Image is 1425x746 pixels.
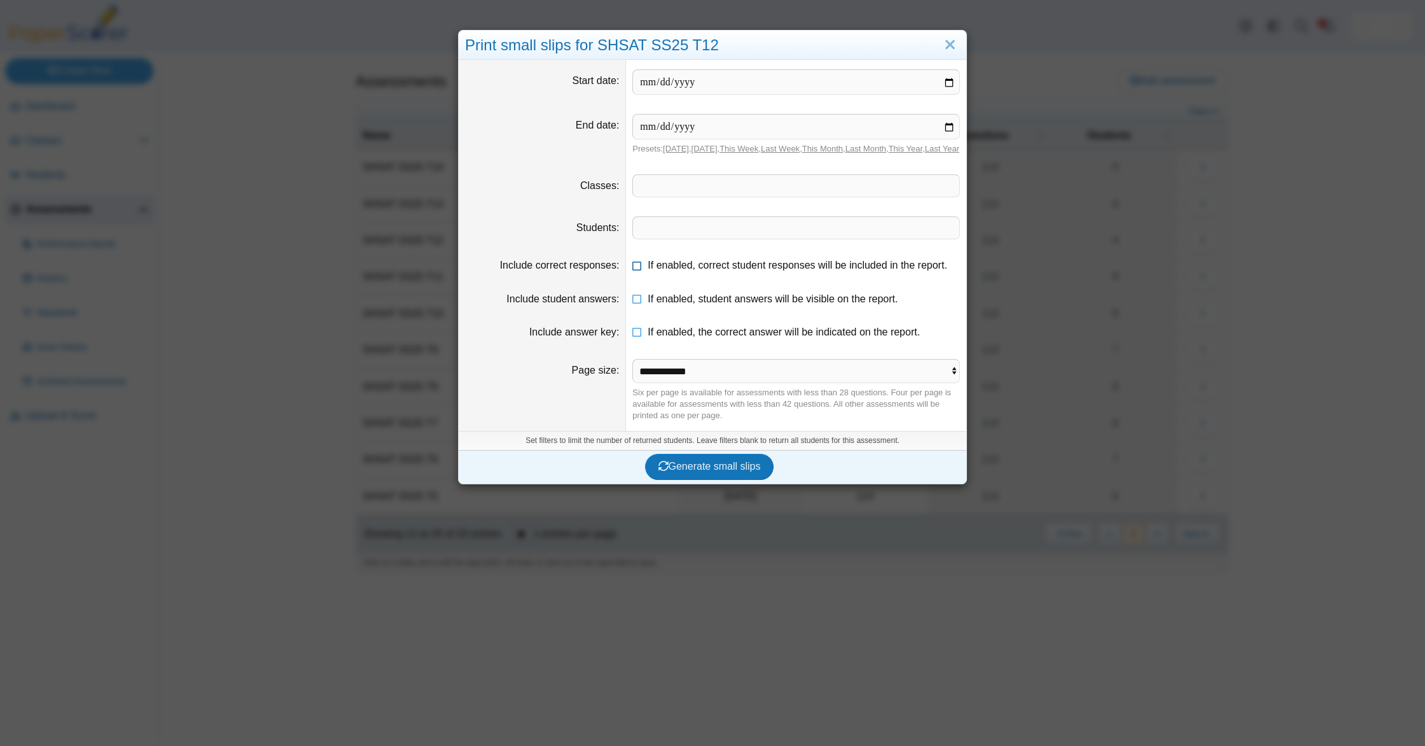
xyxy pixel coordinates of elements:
a: Last Year [925,144,959,153]
div: Presets: , , , , , , , [632,143,960,155]
a: Last Week [761,144,800,153]
div: Print small slips for SHSAT SS25 T12 [459,31,966,60]
label: Include student answers [506,293,619,304]
div: Six per page is available for assessments with less than 28 questions. Four per page is available... [632,387,960,422]
span: Generate small slips [658,461,761,472]
span: If enabled, student answers will be visible on the report. [648,293,898,304]
a: This Year [889,144,923,153]
label: Page size [572,365,620,376]
tags: ​ [632,174,960,197]
span: If enabled, the correct answer will be indicated on the report. [648,327,920,337]
a: [DATE] [663,144,689,153]
label: Classes [580,180,619,191]
tags: ​ [632,216,960,239]
label: End date [576,120,620,130]
label: Students [576,222,620,233]
a: Close [940,34,960,56]
label: Include correct responses [500,260,620,271]
a: Last Month [845,144,886,153]
a: [DATE] [692,144,718,153]
a: This Week [719,144,758,153]
label: Start date [573,75,620,86]
label: Include answer key [529,327,619,337]
div: Set filters to limit the number of returned students. Leave filters blank to return all students ... [459,431,966,450]
a: This Month [802,144,843,153]
button: Generate small slips [645,454,774,479]
span: If enabled, correct student responses will be included in the report. [648,260,947,271]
